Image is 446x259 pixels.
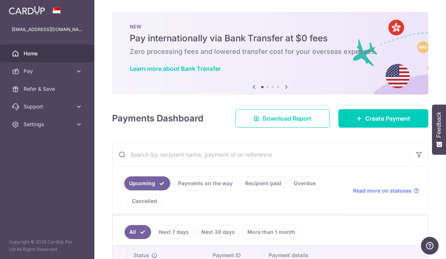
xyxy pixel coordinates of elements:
[125,225,151,239] a: All
[196,225,240,239] a: Next 30 days
[127,194,162,208] a: Cancelled
[24,85,72,93] span: Refer & Save
[262,114,311,123] span: Download Report
[243,225,300,239] a: More than 1 month
[154,225,194,239] a: Next 7 days
[12,26,83,33] p: [EMAIL_ADDRESS][DOMAIN_NAME]
[365,114,410,123] span: Create Payment
[353,187,412,194] span: Read more on statuses
[338,109,428,128] a: Create Payment
[24,68,72,75] span: Pay
[436,112,442,138] span: Feedback
[112,143,410,166] input: Search by recipient name, payment id or reference
[421,237,439,255] iframe: Opens a widget where you can find more information
[130,47,411,56] h6: Zero processing fees and lowered transfer cost for your overseas expenses
[353,187,419,194] a: Read more on statuses
[133,252,149,259] span: Status
[289,176,320,190] a: Overdue
[112,112,203,125] h4: Payments Dashboard
[236,109,330,128] a: Download Report
[24,103,72,110] span: Support
[432,104,446,155] button: Feedback - Show survey
[112,12,428,94] img: Bank transfer banner
[9,6,45,15] img: CardUp
[24,50,72,57] span: Home
[24,121,72,128] span: Settings
[124,176,170,190] a: Upcoming
[130,65,221,72] a: Learn more about Bank Transfer
[240,176,286,190] a: Recipient paid
[173,176,237,190] a: Payments on the way
[130,32,411,44] h5: Pay internationally via Bank Transfer at $0 fees
[130,24,411,30] p: NEW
